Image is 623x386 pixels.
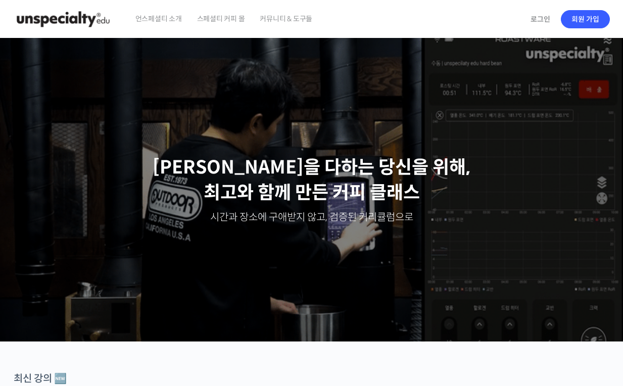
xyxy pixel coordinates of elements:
[10,155,613,206] p: [PERSON_NAME]을 다하는 당신을 위해, 최고와 함께 만든 커피 클래스
[14,372,610,385] div: 최신 강의 🆕
[561,10,610,28] a: 회원 가입
[10,210,613,225] p: 시간과 장소에 구애받지 않고, 검증된 커리큘럼으로
[524,8,556,31] a: 로그인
